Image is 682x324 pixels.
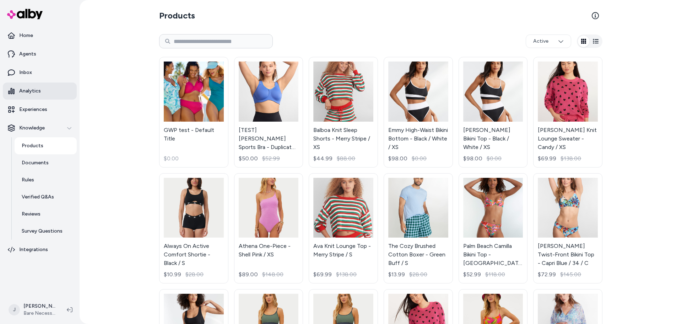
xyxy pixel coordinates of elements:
a: Ava Knit Lounge Top - Merry Stripe / SAva Knit Lounge Top - Merry Stripe / S$69.99$138.00 [309,173,378,284]
p: Inbox [19,69,32,76]
p: Products [22,142,43,149]
button: J[PERSON_NAME]Bare Necessities [4,298,61,321]
button: Active [526,34,571,48]
a: Always On Active Comfort Shortie - Black / SAlways On Active Comfort Shortie - Black / S$10.99$28.00 [159,173,228,284]
p: Documents [22,159,49,166]
p: Integrations [19,246,48,253]
a: The Cozy Brushed Cotton Boxer - Green Buff / SThe Cozy Brushed Cotton Boxer - Green Buff / S$13.9... [384,173,453,284]
a: Integrations [3,241,77,258]
a: Survey Questions [15,223,77,240]
p: Knowledge [19,124,45,132]
a: Products [15,137,77,154]
p: Analytics [19,87,41,95]
p: Home [19,32,33,39]
a: Balboa Knit Sleep Shorts - Merry Stripe / XSBalboa Knit Sleep Shorts - Merry Stripe / XS$44.99$88.00 [309,57,378,168]
a: Emmy High-Waist Bikini Bottom - Black / White / XSEmmy High-Waist Bikini Bottom - Black / White /... [384,57,453,168]
p: Experiences [19,106,47,113]
a: Callie Knit Lounge Sweater - Candy / XS[PERSON_NAME] Knit Lounge Sweater - Candy / XS$69.99$138.00 [533,57,602,168]
a: Reviews [15,206,77,223]
a: Rules [15,171,77,188]
a: Ottilie Twist-Front Bikini Top - Capri Blue / 34 / C[PERSON_NAME] Twist-Front Bikini Top - Capri ... [533,173,602,284]
a: Inbox [3,64,77,81]
p: Agents [19,51,36,58]
span: Bare Necessities [23,310,55,317]
p: [PERSON_NAME] [23,303,55,310]
h2: Products [159,10,195,21]
span: J [9,304,20,315]
a: Experiences [3,101,77,118]
button: Knowledge [3,119,77,137]
img: alby Logo [7,9,43,19]
a: Home [3,27,77,44]
p: Rules [22,176,34,184]
p: Reviews [22,211,40,218]
a: Palm Beach Camilla Bikini Top - Palm Beach / XSPalm Beach Camilla Bikini Top - [GEOGRAPHIC_DATA] ... [459,173,528,284]
a: Athena One-Piece - Shell Pink / XSAthena One-Piece - Shell Pink / XS$89.00$148.00 [234,173,303,284]
a: GWP test - Default TitleGWP test - Default Title$0.00 [159,57,228,168]
a: [TEST] Simone Underwire Sports Bra - Duplicate Import Test - Coronet Blue / 32 / C[TEST] [PERSON_... [234,57,303,168]
a: Documents [15,154,77,171]
p: Survey Questions [22,228,63,235]
a: Eva Longline Bikini Top - Black / White / XS[PERSON_NAME] Bikini Top - Black / White / XS$98.00$0.00 [459,57,528,168]
a: Agents [3,46,77,63]
p: Verified Q&As [22,193,54,201]
a: Verified Q&As [15,188,77,206]
a: Analytics [3,83,77,100]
